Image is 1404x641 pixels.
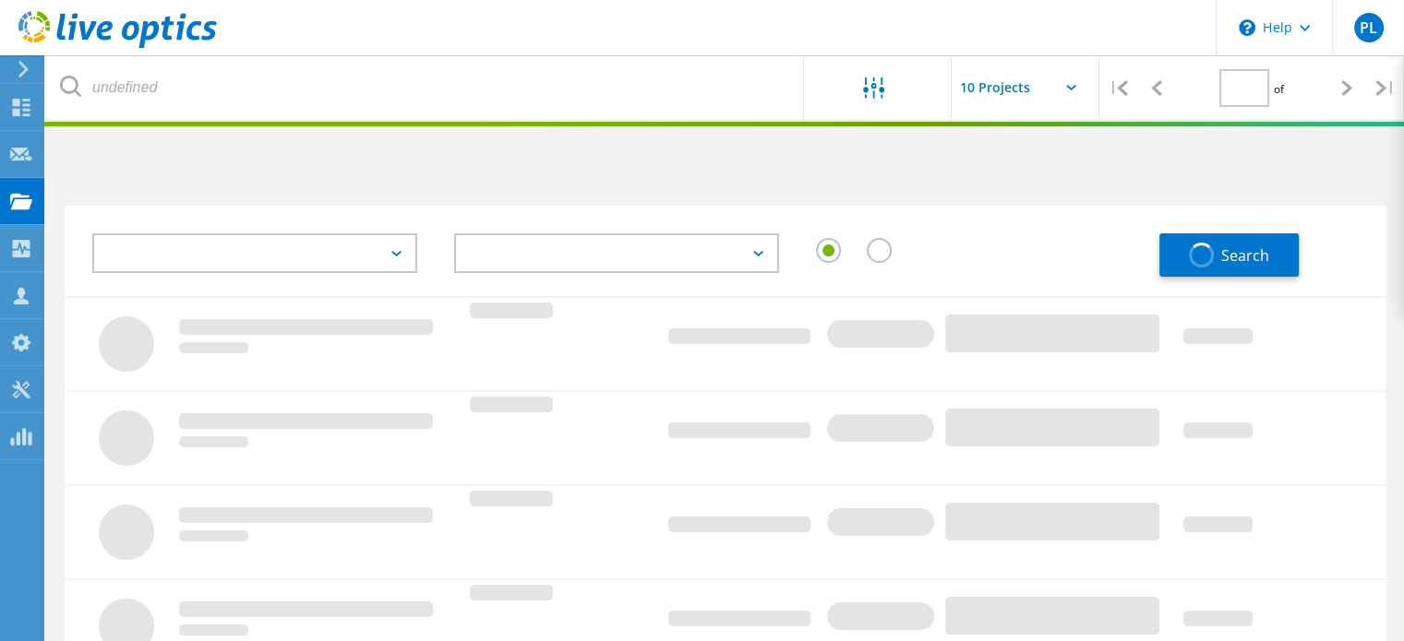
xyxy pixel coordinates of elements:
a: Live Optics Dashboard [18,39,217,52]
svg: \n [1239,19,1255,36]
input: undefined [46,55,805,120]
button: Search [1159,233,1299,277]
span: of [1274,81,1284,97]
span: PL [1360,20,1377,35]
span: Search [1221,245,1269,266]
div: | [1366,55,1404,121]
div: | [1099,55,1137,121]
